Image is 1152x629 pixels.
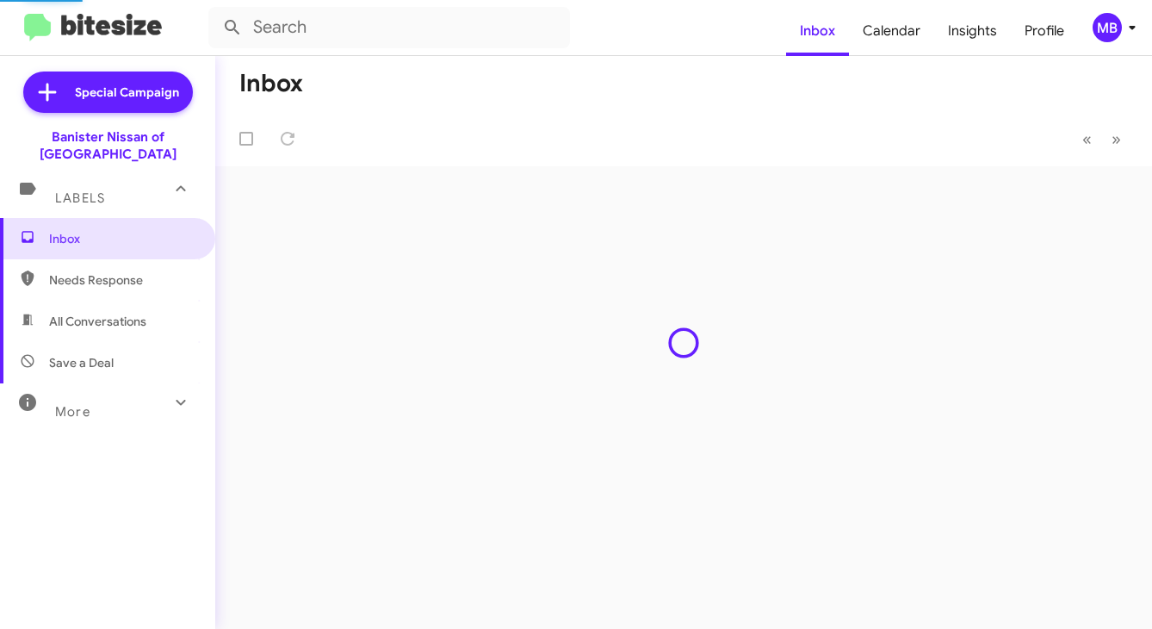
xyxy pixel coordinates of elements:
button: Next [1101,121,1131,157]
span: Labels [55,190,105,206]
input: Search [208,7,570,48]
nav: Page navigation example [1073,121,1131,157]
a: Calendar [849,6,934,56]
a: Inbox [786,6,849,56]
a: Profile [1011,6,1078,56]
div: MB [1093,13,1122,42]
button: Previous [1072,121,1102,157]
span: Save a Deal [49,354,114,371]
a: Special Campaign [23,72,193,113]
a: Insights [934,6,1011,56]
span: More [55,404,90,420]
span: Special Campaign [75,84,179,101]
span: Needs Response [49,271,195,289]
h1: Inbox [239,70,303,97]
span: » [1112,128,1121,150]
span: All Conversations [49,313,146,330]
span: « [1082,128,1092,150]
span: Inbox [49,230,195,247]
button: MB [1078,13,1133,42]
